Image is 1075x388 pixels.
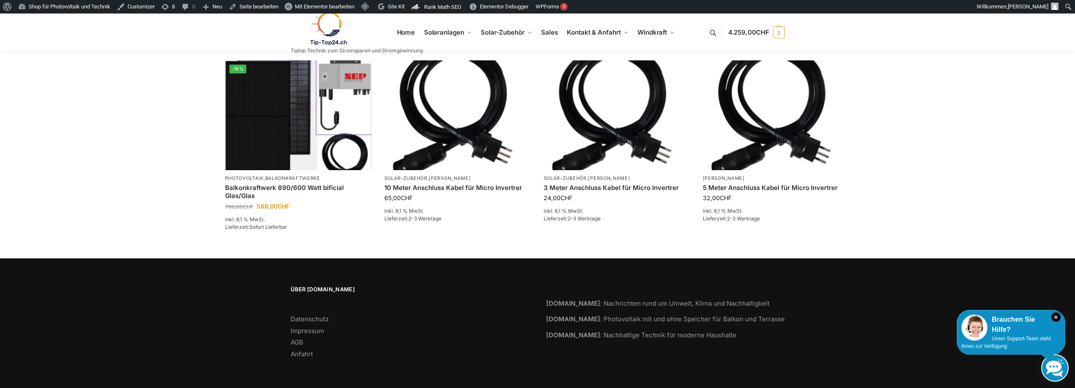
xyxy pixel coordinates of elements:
img: Benutzerbild von Rupert Spoddig [1051,3,1059,10]
a: AGB [291,338,303,346]
strong: [DOMAIN_NAME] [546,315,600,323]
a: Anschlusskabel-3meter [703,60,849,170]
a: Kontakt & Anfahrt [563,14,632,52]
bdi: 589,00 [257,203,289,210]
span: Lieferzeit: [225,224,287,230]
a: Impressum [291,327,324,335]
a: Solar-Zubehör [477,14,536,52]
img: Solaranlagen, Speicheranlagen und Energiesparprodukte [291,11,365,46]
a: 3 Meter Anschluss Kabel für Micro Invertrer [544,184,690,192]
bdi: 24,00 [544,194,572,201]
a: Balkonkraftwerke [265,175,320,181]
a: [PERSON_NAME] [429,175,471,181]
a: [DOMAIN_NAME]: Nachrichten rund um Umwelt, Klima und Nachhaltigkeit [546,299,770,307]
a: 10 Meter Anschluss Kabel für Micro Invertrer [384,184,531,192]
span: 2-3 Werktage [408,215,441,222]
span: CHF [756,28,769,36]
p: inkl. 8,1 % MwSt. [703,207,849,215]
span: Windkraft [637,28,667,36]
img: Home 15 [225,60,372,170]
nav: Cart contents [728,13,785,52]
a: Anschlusskabel-3meter [384,60,531,170]
p: inkl. 8,1 % MwSt. [225,216,372,223]
span: CHF [278,203,289,210]
span: Lieferzeit: [544,215,601,222]
img: Customer service [961,315,988,341]
span: 2 [773,27,785,38]
a: Windkraft [634,14,678,52]
span: 2-3 Werktage [568,215,601,222]
span: Unser Support-Team steht Ihnen zur Verfügung [961,336,1051,349]
span: CHF [720,194,732,201]
img: Home 16 [544,60,690,170]
a: Anfahrt [291,350,313,358]
span: Mit Elementor bearbeiten [295,3,354,10]
a: Sales [538,14,561,52]
p: , [544,175,690,182]
p: , [225,175,372,182]
span: Kontakt & Anfahrt [567,28,621,36]
a: Solar-Zubehör [384,175,427,181]
div: 3 [560,3,568,11]
p: , [384,175,531,182]
span: CHF [243,203,253,210]
div: Brauchen Sie Hilfe? [961,315,1061,335]
a: [DOMAIN_NAME]: Photovoltaik mit und ohne Speicher für Balkon und Terrasse [546,315,785,323]
span: Lieferzeit: [384,215,441,222]
img: Home 16 [384,60,531,170]
a: [DOMAIN_NAME]: Nachhaltige Technik für moderne Haushalte [546,331,736,339]
span: Lieferzeit: [703,215,760,222]
span: CHF [401,194,413,201]
span: 4.259,00 [728,28,769,36]
a: Balkonkraftwerk 890/600 Watt bificial Glas/Glas [225,184,372,200]
a: 4.259,00CHF 2 [728,20,785,45]
a: 5 Meter Anschluss Kabel für Micro Invertrer [703,184,849,192]
span: Über [DOMAIN_NAME] [291,285,529,294]
i: Schließen [1051,312,1061,322]
span: Solaranlagen [424,28,464,36]
a: Solaranlagen [420,14,475,52]
a: Solar-Zubehör [544,175,587,181]
span: 2-3 Werktage [727,215,760,222]
span: Sales [541,28,558,36]
p: inkl. 8,1 % MwSt. [544,207,690,215]
span: Site Kit [388,3,405,10]
img: Home 16 [703,60,849,170]
span: CHF [561,194,572,201]
a: [PERSON_NAME] [588,175,630,181]
strong: [DOMAIN_NAME] [546,331,600,339]
a: Anschlusskabel-3meter [544,60,690,170]
a: [PERSON_NAME] [703,175,745,181]
a: -16%Bificiales Hochleistungsmodul [225,60,372,170]
span: [PERSON_NAME] [1008,3,1048,10]
bdi: 32,00 [703,194,732,201]
bdi: 700,00 [225,203,253,210]
span: Sofort Lieferbar [249,224,287,230]
bdi: 65,00 [384,194,413,201]
strong: [DOMAIN_NAME] [546,299,600,307]
span: Rank Math SEO [424,4,461,10]
a: Datenschutz [291,315,329,323]
p: Tiptop Technik zum Stromsparen und Stromgewinnung [291,48,423,53]
p: inkl. 8,1 % MwSt. [384,207,531,215]
span: Solar-Zubehör [481,28,525,36]
a: Photovoltaik [225,175,264,181]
